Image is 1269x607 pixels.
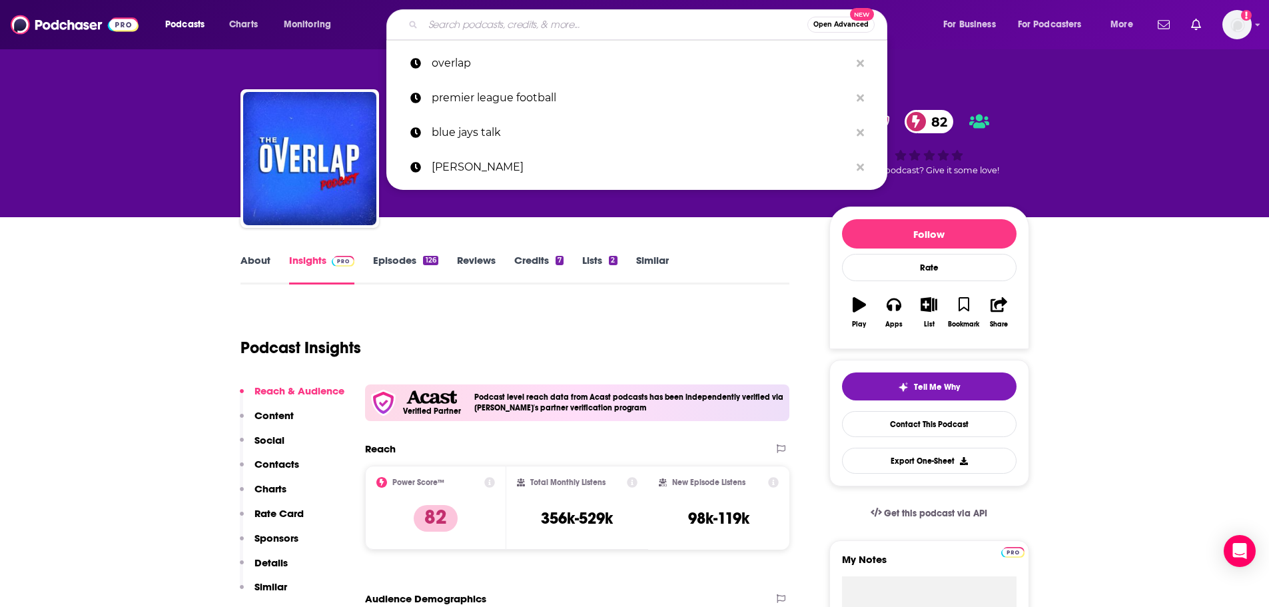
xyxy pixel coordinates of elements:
[156,14,222,35] button: open menu
[386,46,887,81] a: overlap
[386,81,887,115] a: premier league football
[829,101,1029,184] div: verified Badge82Good podcast? Give it some love!
[432,115,850,150] p: blue jays talk
[918,110,954,133] span: 82
[842,219,1017,249] button: Follow
[914,382,960,392] span: Tell Me Why
[254,458,299,470] p: Contacts
[289,254,355,285] a: InsightsPodchaser Pro
[898,382,909,392] img: tell me why sparkle
[240,507,304,532] button: Rate Card
[240,458,299,482] button: Contacts
[911,289,946,336] button: List
[1224,535,1256,567] div: Open Intercom Messenger
[254,580,287,593] p: Similar
[924,320,935,328] div: List
[842,289,877,336] button: Play
[850,8,874,21] span: New
[807,17,875,33] button: Open AdvancedNew
[947,289,981,336] button: Bookmark
[688,508,749,528] h3: 98k-119k
[254,507,304,520] p: Rate Card
[220,14,266,35] a: Charts
[386,150,887,185] a: [PERSON_NAME]
[1152,13,1175,36] a: Show notifications dropdown
[860,497,999,530] a: Get this podcast via API
[254,434,284,446] p: Social
[254,409,294,422] p: Content
[254,482,286,495] p: Charts
[934,14,1013,35] button: open menu
[240,434,284,458] button: Social
[582,254,617,285] a: Lists2
[541,508,613,528] h3: 356k-529k
[1222,10,1252,39] span: Logged in as ddeng
[990,320,1008,328] div: Share
[332,256,355,267] img: Podchaser Pro
[399,9,900,40] div: Search podcasts, credits, & more...
[1001,545,1025,558] a: Pro website
[1222,10,1252,39] button: Show profile menu
[474,392,785,412] h4: Podcast level reach data from Acast podcasts has been independently verified via [PERSON_NAME]'s ...
[432,150,850,185] p: jd bunkis
[842,254,1017,281] div: Rate
[414,505,458,532] p: 82
[981,289,1016,336] button: Share
[274,14,348,35] button: open menu
[852,320,866,328] div: Play
[370,390,396,416] img: verfied icon
[905,110,954,133] a: 82
[240,338,361,358] h1: Podcast Insights
[373,254,438,285] a: Episodes126
[842,372,1017,400] button: tell me why sparkleTell Me Why
[1009,14,1101,35] button: open menu
[423,256,438,265] div: 126
[240,556,288,581] button: Details
[530,478,606,487] h2: Total Monthly Listens
[240,580,287,605] button: Similar
[240,409,294,434] button: Content
[859,165,999,175] span: Good podcast? Give it some love!
[254,556,288,569] p: Details
[948,320,979,328] div: Bookmark
[284,15,331,34] span: Monitoring
[885,320,903,328] div: Apps
[1018,15,1082,34] span: For Podcasters
[1001,547,1025,558] img: Podchaser Pro
[842,411,1017,437] a: Contact This Podcast
[1241,10,1252,21] svg: Add a profile image
[392,478,444,487] h2: Power Score™
[240,482,286,507] button: Charts
[672,478,745,487] h2: New Episode Listens
[842,553,1017,576] label: My Notes
[165,15,205,34] span: Podcasts
[254,532,298,544] p: Sponsors
[556,256,564,265] div: 7
[514,254,564,285] a: Credits7
[403,407,461,415] h5: Verified Partner
[813,21,869,28] span: Open Advanced
[240,532,298,556] button: Sponsors
[1101,14,1150,35] button: open menu
[1186,13,1206,36] a: Show notifications dropdown
[884,508,987,519] span: Get this podcast via API
[877,289,911,336] button: Apps
[243,92,376,225] img: The Overlap
[365,442,396,455] h2: Reach
[457,254,496,285] a: Reviews
[386,115,887,150] a: blue jays talk
[609,256,617,265] div: 2
[423,14,807,35] input: Search podcasts, credits, & more...
[406,390,457,404] img: Acast
[240,254,270,285] a: About
[365,592,486,605] h2: Audience Demographics
[1110,15,1133,34] span: More
[1222,10,1252,39] img: User Profile
[842,448,1017,474] button: Export One-Sheet
[240,384,344,409] button: Reach & Audience
[432,46,850,81] p: overlap
[229,15,258,34] span: Charts
[11,12,139,37] img: Podchaser - Follow, Share and Rate Podcasts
